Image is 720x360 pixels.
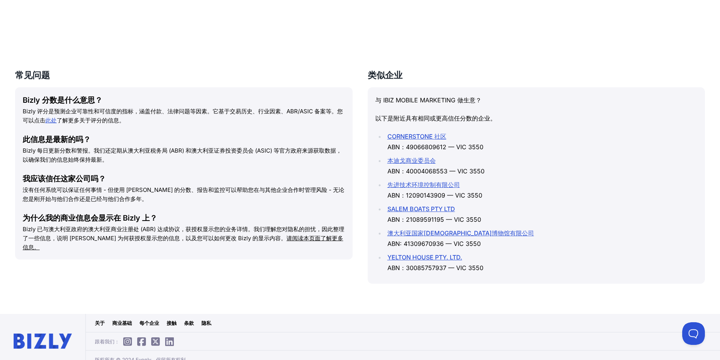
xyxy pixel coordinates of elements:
[387,205,455,213] a: SALEM BOATS PTY LTD
[23,96,102,105] font: Bizly 分数是什么意思？
[139,319,159,327] a: 每个企业
[95,319,105,327] a: 关于
[95,320,105,326] font: 关于
[387,181,460,188] a: 先进技术环境控制有限公司
[184,319,194,327] a: 条款
[184,320,194,326] font: 条款
[375,114,496,122] font: 以下是附近具有相同或更高信任分数的企业。
[57,117,125,124] font: 了解更多关于评分的信息。
[139,320,159,326] font: 每个企业
[95,338,119,345] font: 跟着我们：
[387,143,483,151] font: ABN：49066809612 — VIC 3550
[23,174,106,183] font: 我应该信任这家公司吗？
[387,133,446,140] a: CORNERSTONE 社区
[368,70,403,80] font: 类似企业
[387,216,481,223] font: ABN：21089591195 — VIC 3550
[201,319,211,327] a: 隐私
[23,186,344,202] font: 没有任何系统可以保证任何事情 - 但使用 [PERSON_NAME] 的分数、报告和监控可以帮助您在与其他企业合作时管理风险 - 无论您是刚开始与他们合作还是已经与他们合作多年。
[167,320,177,326] font: 接触
[375,96,482,104] font: 与 IBIZ MOBILE MARKETING 做生意？
[387,229,534,237] a: 澳大利亚国家[DEMOGRAPHIC_DATA]博物馆有限公司
[112,319,132,327] a: 商业基础
[23,135,91,144] font: 此信息是最新的吗？
[23,147,342,163] font: Bizly 每日更新分数和警报。我们还定期从澳大利亚税务局 (ABR) 和澳大利亚证券投资委员会 (ASIC) 等官方政府来源获取数据，以确保我们的信息始终保持最新。
[167,319,177,327] a: 接触
[23,108,343,124] font: Bizly 评分是预测企业可靠性和可信度的指标，涵盖付款、法律问题等因素。它基于交易历史、行业因素、ABR/ASIC 备案等。您可以点击
[682,322,705,345] iframe: 切换客户支持
[387,157,436,164] a: 本迪戈商业委员会
[23,213,157,222] font: 为什么我的商业信息会显示在 Bizly 上？
[112,320,132,326] font: 商业基础
[387,240,481,247] font: ABN: 41309670936 — VIC 3550
[45,117,57,124] a: 此处
[23,226,344,242] font: Bizly 已与澳大利亚政府的澳大利亚商业注册处 (ABR) 达成协议，获授权显示您的业务详情。我们理解您对隐私的担忧，因此整理了一些信息，说明 [PERSON_NAME] 为何获授权显示您的信...
[387,167,485,175] font: ABN：40004068553 — VIC 3550
[387,264,483,272] font: ABN：30085757937 — VIC 3550
[387,192,482,199] font: ABN：12090143909 — VIC 3550
[15,70,50,80] font: 常见问题
[201,320,211,326] font: 隐私
[387,253,462,261] a: YELTON HOUSE PTY. LTD.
